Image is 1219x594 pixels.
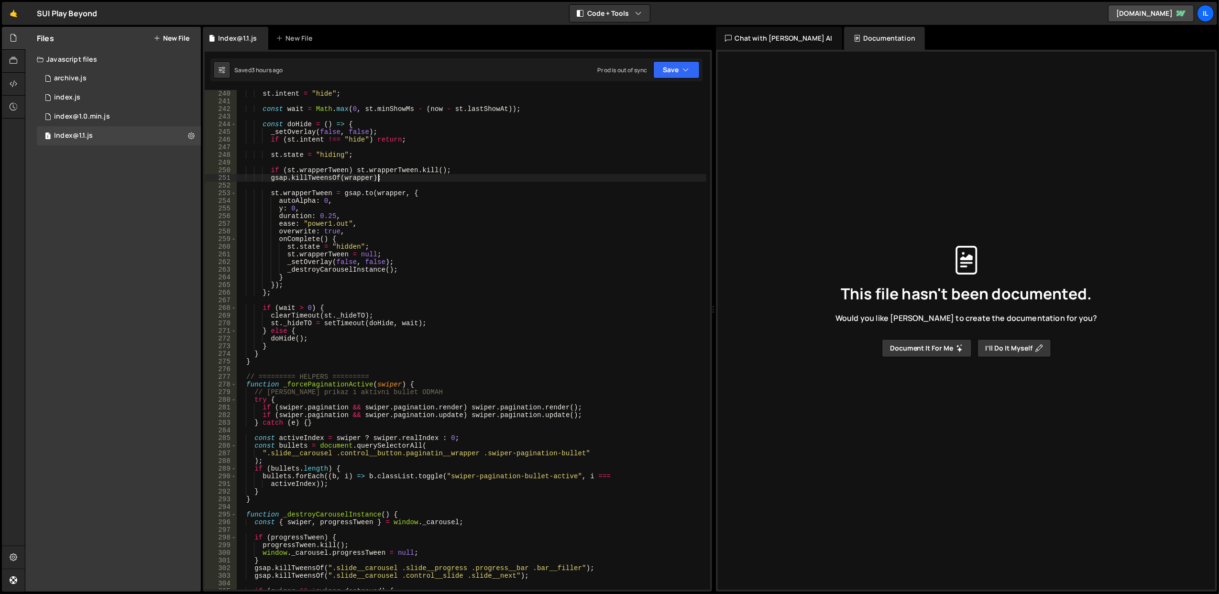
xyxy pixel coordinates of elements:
div: 13362/34425.js [37,107,201,126]
div: 248 [205,151,237,159]
div: 282 [205,411,237,419]
div: 270 [205,319,237,327]
div: Prod is out of sync [597,66,647,74]
div: 276 [205,365,237,373]
div: 298 [205,534,237,541]
span: This file hasn't been documented. [841,286,1092,301]
div: 251 [205,174,237,182]
div: index.js [54,93,80,102]
div: Chat with [PERSON_NAME] AI [716,27,842,50]
div: 297 [205,526,237,534]
div: 273 [205,342,237,350]
div: 246 [205,136,237,143]
div: Saved [234,66,283,74]
div: 252 [205,182,237,189]
div: 13362/34351.js [37,69,201,88]
div: 243 [205,113,237,121]
div: 245 [205,128,237,136]
span: Would you like [PERSON_NAME] to create the documentation for you? [835,313,1097,323]
div: 281 [205,404,237,411]
div: 295 [205,511,237,518]
div: 240 [205,90,237,98]
div: 259 [205,235,237,243]
h2: Files [37,33,54,44]
a: Il [1197,5,1214,22]
div: 303 [205,572,237,580]
div: 296 [205,518,237,526]
div: 289 [205,465,237,473]
div: archive.js [54,74,87,83]
div: 257 [205,220,237,228]
div: Index@1.1.js [218,33,257,43]
div: 300 [205,549,237,557]
div: 291 [205,480,237,488]
div: 13362/45913.js [37,126,201,145]
div: 263 [205,266,237,274]
div: 287 [205,450,237,457]
div: 304 [205,580,237,587]
button: Save [653,61,700,78]
div: 292 [205,488,237,495]
a: 🤙 [2,2,25,25]
div: New File [276,33,316,43]
div: 13362/33342.js [37,88,201,107]
div: Index@1.1.js [54,132,93,140]
div: 284 [205,427,237,434]
div: 261 [205,251,237,258]
div: Documentation [844,27,925,50]
div: 280 [205,396,237,404]
div: 285 [205,434,237,442]
div: SUI Play Beyond [37,8,97,19]
div: 3 hours ago [252,66,283,74]
div: 253 [205,189,237,197]
div: 250 [205,166,237,174]
div: 247 [205,143,237,151]
div: 255 [205,205,237,212]
div: 260 [205,243,237,251]
div: 266 [205,289,237,297]
div: Javascript files [25,50,201,69]
div: 269 [205,312,237,319]
div: 244 [205,121,237,128]
div: 249 [205,159,237,166]
div: 286 [205,442,237,450]
div: 299 [205,541,237,549]
button: New File [154,34,189,42]
div: 241 [205,98,237,105]
button: Code + Tools [570,5,650,22]
div: 302 [205,564,237,572]
div: 242 [205,105,237,113]
button: I’ll do it myself [977,339,1051,357]
div: 283 [205,419,237,427]
div: 275 [205,358,237,365]
div: 279 [205,388,237,396]
div: 264 [205,274,237,281]
div: 267 [205,297,237,304]
div: 278 [205,381,237,388]
div: 265 [205,281,237,289]
div: 293 [205,495,237,503]
span: 1 [45,133,51,141]
button: Document it for me [882,339,972,357]
div: 277 [205,373,237,381]
div: 272 [205,335,237,342]
div: 271 [205,327,237,335]
div: index@1.0.min.js [54,112,110,121]
div: 254 [205,197,237,205]
div: 294 [205,503,237,511]
div: 268 [205,304,237,312]
a: [DOMAIN_NAME] [1108,5,1194,22]
div: 290 [205,473,237,480]
div: 256 [205,212,237,220]
div: 288 [205,457,237,465]
div: 262 [205,258,237,266]
div: 258 [205,228,237,235]
div: 274 [205,350,237,358]
div: 301 [205,557,237,564]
